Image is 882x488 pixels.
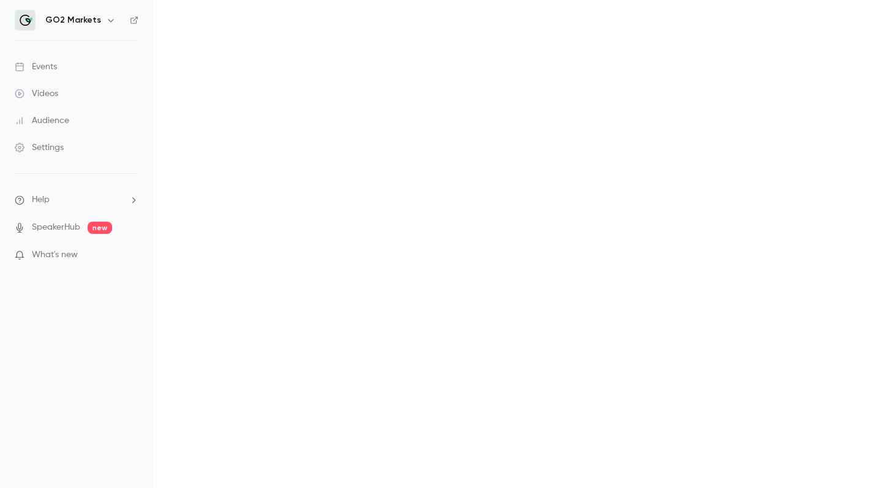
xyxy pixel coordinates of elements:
[45,14,101,26] h6: GO2 Markets
[15,193,138,206] li: help-dropdown-opener
[32,221,80,234] a: SpeakerHub
[32,249,78,261] span: What's new
[88,222,112,234] span: new
[15,10,35,30] img: GO2 Markets
[15,61,57,73] div: Events
[15,88,58,100] div: Videos
[15,114,69,127] div: Audience
[32,193,50,206] span: Help
[15,141,64,154] div: Settings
